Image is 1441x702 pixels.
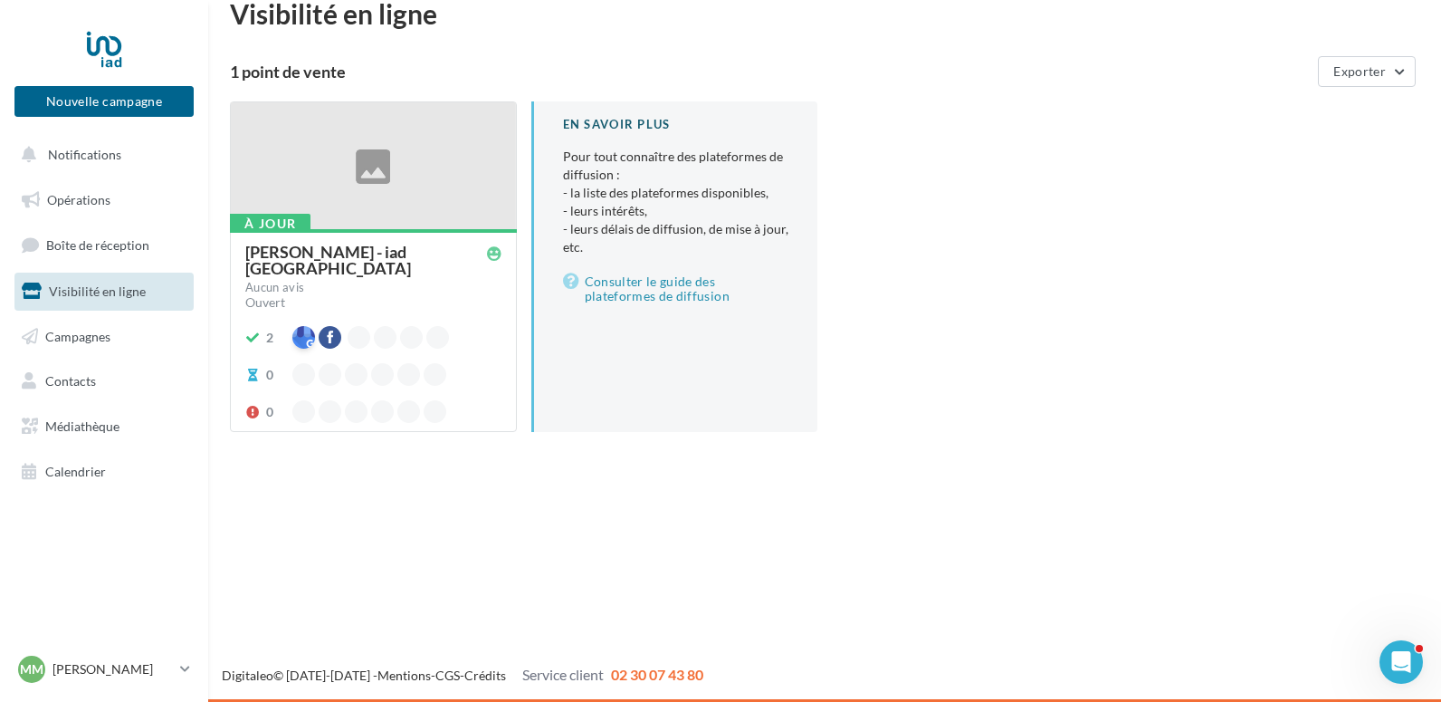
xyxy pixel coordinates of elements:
div: 1 point de vente [230,63,1311,80]
div: [PERSON_NAME] - iad [GEOGRAPHIC_DATA] [245,244,487,276]
iframe: Intercom live chat [1379,640,1423,684]
div: En savoir plus [563,116,789,133]
span: © [DATE]-[DATE] - - - [222,668,703,683]
span: Boîte de réception [46,237,149,253]
span: 02 30 07 43 80 [611,666,703,683]
span: Campagnes [45,328,110,343]
li: - leurs intérêts, [563,202,789,220]
div: 0 [266,366,273,384]
span: Service client [522,666,604,683]
span: Exporter [1333,63,1386,79]
div: À jour [230,214,310,234]
div: Aucun avis [245,282,304,293]
li: - la liste des plateformes disponibles, [563,184,789,202]
a: Visibilité en ligne [11,273,197,311]
button: Exporter [1318,56,1416,87]
a: Médiathèque [11,408,197,446]
a: MM [PERSON_NAME] [14,652,194,687]
span: MM [20,660,43,678]
a: Campagnes [11,318,197,356]
span: Contacts [45,373,96,389]
a: Boîte de réception [11,226,197,264]
span: Opérations [47,192,110,207]
button: Notifications [11,136,190,174]
p: Pour tout connaître des plateformes de diffusion : [563,148,789,256]
span: Médiathèque [45,418,119,434]
button: Nouvelle campagne [14,86,194,117]
a: Digitaleo [222,668,273,683]
a: CGS [435,668,460,683]
a: Contacts [11,362,197,400]
span: Ouvert [245,294,285,310]
span: Visibilité en ligne [49,284,146,299]
div: 2 [266,329,273,347]
li: - leurs délais de diffusion, de mise à jour, etc. [563,220,789,256]
a: Consulter le guide des plateformes de diffusion [563,271,789,307]
a: Crédits [464,668,506,683]
a: Aucun avis [245,279,501,297]
span: Notifications [48,147,121,162]
a: Calendrier [11,453,197,491]
a: Opérations [11,181,197,219]
span: Calendrier [45,464,106,479]
a: Mentions [377,668,431,683]
div: 0 [266,403,273,421]
p: [PERSON_NAME] [52,660,173,678]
